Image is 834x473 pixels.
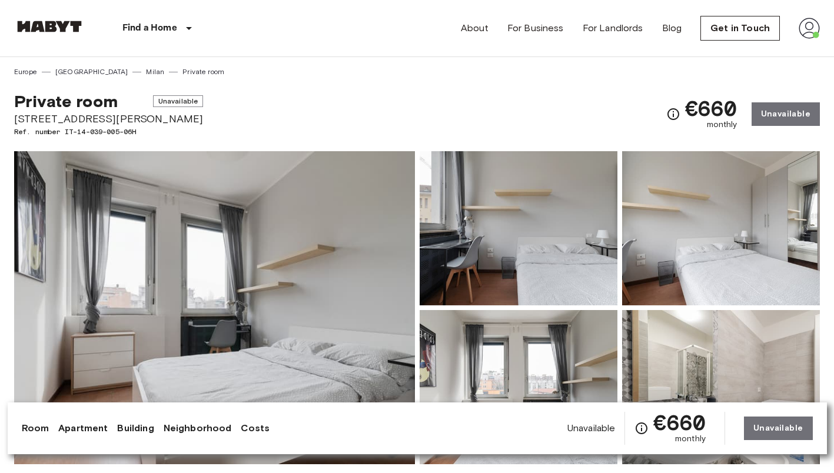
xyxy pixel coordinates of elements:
[675,433,706,445] span: monthly
[662,21,682,35] a: Blog
[420,151,617,305] img: Picture of unit IT-14-039-005-06H
[122,21,177,35] p: Find a Home
[14,151,415,464] img: Marketing picture of unit IT-14-039-005-06H
[14,111,203,126] span: [STREET_ADDRESS][PERSON_NAME]
[583,21,643,35] a: For Landlords
[241,421,270,435] a: Costs
[622,151,820,305] img: Picture of unit IT-14-039-005-06H
[146,66,164,77] a: Milan
[567,422,616,435] span: Unavailable
[685,98,737,119] span: €660
[14,91,118,111] span: Private room
[799,18,820,39] img: avatar
[55,66,128,77] a: [GEOGRAPHIC_DATA]
[420,310,617,464] img: Picture of unit IT-14-039-005-06H
[22,421,49,435] a: Room
[653,412,706,433] span: €660
[14,126,203,137] span: Ref. number IT-14-039-005-06H
[622,310,820,464] img: Picture of unit IT-14-039-005-06H
[117,421,154,435] a: Building
[14,21,85,32] img: Habyt
[164,421,232,435] a: Neighborhood
[461,21,489,35] a: About
[707,119,737,131] span: monthly
[58,421,108,435] a: Apartment
[153,95,204,107] span: Unavailable
[634,421,649,435] svg: Check cost overview for full price breakdown. Please note that discounts apply to new joiners onl...
[507,21,564,35] a: For Business
[14,66,37,77] a: Europe
[182,66,224,77] a: Private room
[666,107,680,121] svg: Check cost overview for full price breakdown. Please note that discounts apply to new joiners onl...
[700,16,780,41] a: Get in Touch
